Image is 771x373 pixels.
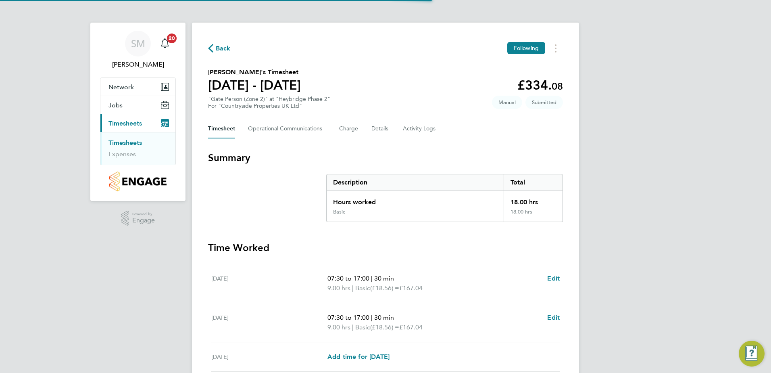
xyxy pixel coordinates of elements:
[352,284,354,292] span: |
[327,352,390,362] a: Add time for [DATE]
[211,313,327,332] div: [DATE]
[248,119,326,138] button: Operational Communications
[399,323,423,331] span: £167.04
[333,209,345,215] div: Basic
[327,191,504,209] div: Hours worked
[208,241,563,254] h3: Time Worked
[108,139,142,147] a: Timesheets
[547,314,560,321] span: Edit
[507,42,545,54] button: Following
[514,44,539,52] span: Following
[211,352,327,362] div: [DATE]
[326,174,563,222] div: Summary
[121,211,155,226] a: Powered byEngage
[208,96,330,109] div: "Gate Person (Zone 2)" at "Heybridge Phase 2"
[100,78,175,96] button: Network
[109,172,166,191] img: countryside-properties-logo-retina.png
[355,323,370,332] span: Basic
[517,78,563,93] app-decimal: £334.
[157,31,173,57] a: 20
[208,77,301,93] h1: [DATE] - [DATE]
[100,96,175,114] button: Jobs
[327,275,369,282] span: 07:30 to 17:00
[547,313,560,323] a: Edit
[208,43,231,53] button: Back
[108,83,134,91] span: Network
[492,96,522,109] span: This timesheet was manually created.
[504,174,563,191] div: Total
[371,275,373,282] span: |
[327,284,350,292] span: 9.00 hrs
[108,101,123,109] span: Jobs
[211,274,327,293] div: [DATE]
[399,284,423,292] span: £167.04
[108,119,142,127] span: Timesheets
[374,275,394,282] span: 30 min
[504,209,563,222] div: 18.00 hrs
[100,172,176,191] a: Go to home page
[208,67,301,77] h2: [PERSON_NAME]'s Timesheet
[167,34,177,43] span: 20
[327,323,350,331] span: 9.00 hrs
[525,96,563,109] span: This timesheet is Submitted.
[131,38,145,49] span: SM
[100,60,176,69] span: Stephen Mitchinson
[327,314,369,321] span: 07:30 to 17:00
[548,42,563,54] button: Timesheets Menu
[90,23,185,201] nav: Main navigation
[352,323,354,331] span: |
[208,151,563,164] h3: Summary
[327,174,504,191] div: Description
[403,119,437,138] button: Activity Logs
[370,284,399,292] span: (£18.56) =
[108,150,136,158] a: Expenses
[371,314,373,321] span: |
[100,132,175,165] div: Timesheets
[504,191,563,209] div: 18.00 hrs
[374,314,394,321] span: 30 min
[327,353,390,360] span: Add time for [DATE]
[132,211,155,218] span: Powered by
[371,119,390,138] button: Details
[552,80,563,92] span: 08
[547,274,560,283] a: Edit
[216,44,231,53] span: Back
[132,217,155,224] span: Engage
[100,114,175,132] button: Timesheets
[339,119,358,138] button: Charge
[355,283,370,293] span: Basic
[370,323,399,331] span: (£18.56) =
[100,31,176,69] a: SM[PERSON_NAME]
[739,341,765,367] button: Engage Resource Center
[547,275,560,282] span: Edit
[208,103,330,109] div: For "Countryside Properties UK Ltd"
[208,119,235,138] button: Timesheet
